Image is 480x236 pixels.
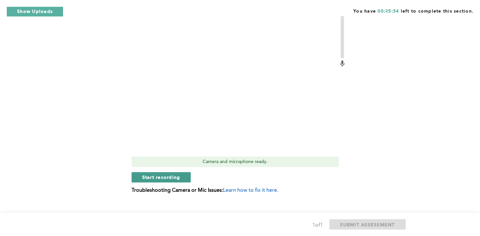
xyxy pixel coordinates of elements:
[340,221,395,228] span: SUBMIT ASSESSMENT
[132,172,191,182] button: Start recording
[142,174,180,180] span: Start recording
[329,219,405,230] button: SUBMIT ASSESSMENT
[132,188,223,193] b: Troubleshooting Camera or Mic Issues:
[353,6,474,15] span: You have left to complete this section.
[378,9,399,14] span: 00:25:54
[132,157,339,167] div: Camera and microphone ready.
[223,188,278,193] span: Learn how to fix it here.
[312,221,323,230] div: 1 of 1
[6,6,63,17] button: Show Uploads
